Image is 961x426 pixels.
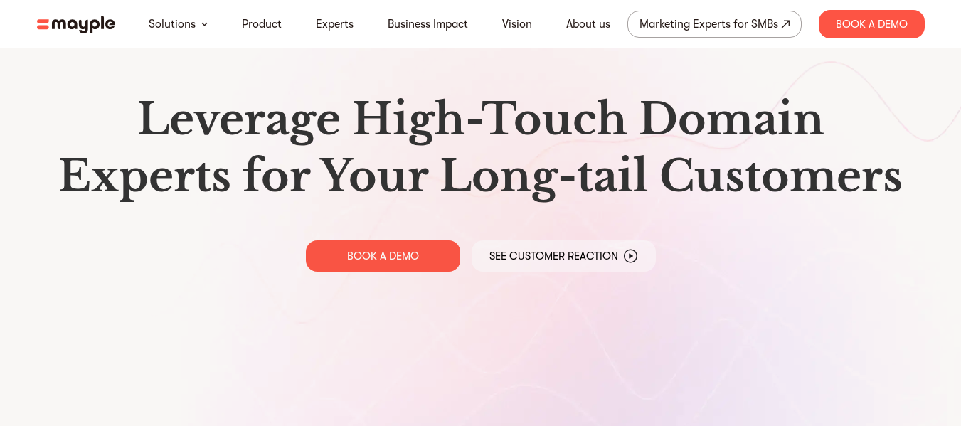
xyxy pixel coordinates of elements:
a: BOOK A DEMO [306,240,460,272]
a: See Customer Reaction [472,240,656,272]
a: Experts [316,16,354,33]
div: Marketing Experts for SMBs [639,14,778,34]
a: Marketing Experts for SMBs [627,11,802,38]
a: Vision [502,16,532,33]
img: arrow-down [201,22,208,26]
h1: Leverage High-Touch Domain Experts for Your Long-tail Customers [48,91,913,205]
p: BOOK A DEMO [347,249,419,263]
div: Book A Demo [819,10,925,38]
p: See Customer Reaction [489,249,618,263]
a: Solutions [149,16,196,33]
img: mayple-logo [37,16,115,33]
a: Product [242,16,282,33]
a: Business Impact [388,16,468,33]
a: About us [566,16,610,33]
